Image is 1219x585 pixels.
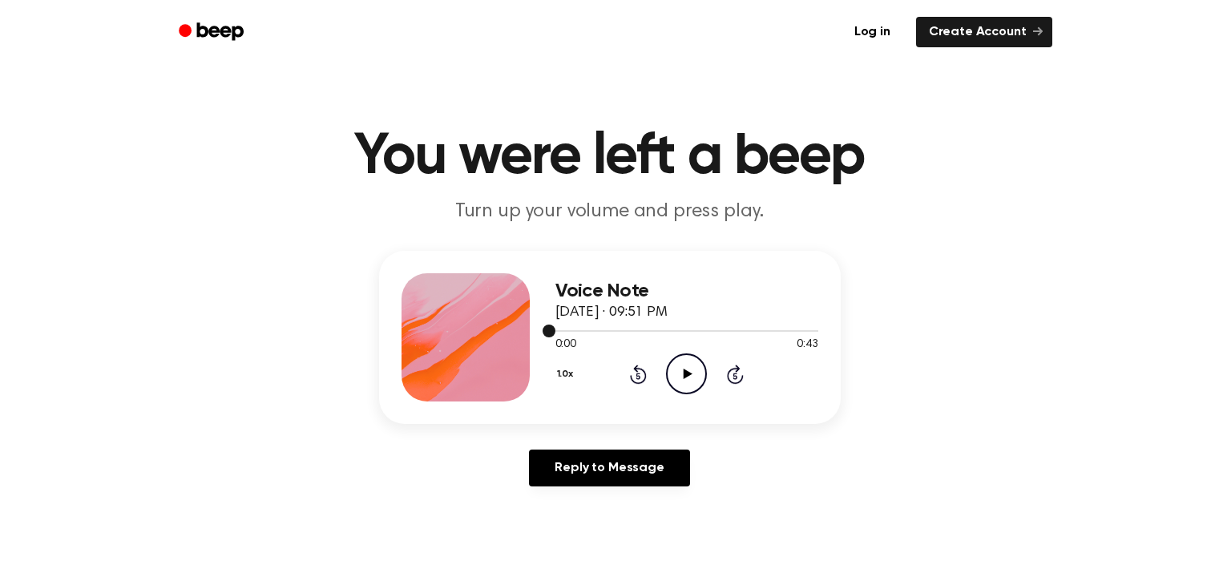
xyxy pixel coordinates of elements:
span: [DATE] · 09:51 PM [555,305,668,320]
span: 0:00 [555,337,576,353]
button: 1.0x [555,361,579,388]
span: 0:43 [797,337,817,353]
a: Create Account [916,17,1052,47]
a: Log in [838,14,906,50]
h1: You were left a beep [200,128,1020,186]
p: Turn up your volume and press play. [302,199,918,225]
a: Reply to Message [529,450,689,486]
h3: Voice Note [555,280,818,302]
a: Beep [168,17,258,48]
